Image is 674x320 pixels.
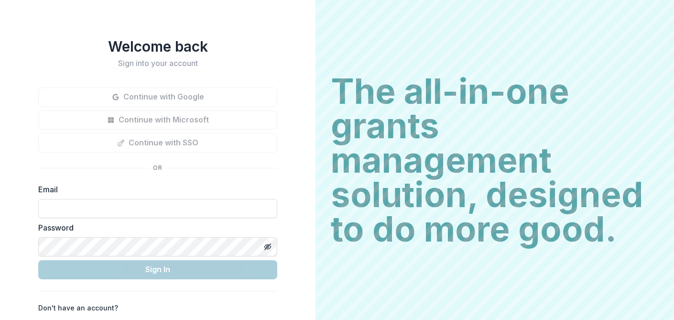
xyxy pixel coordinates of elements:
button: Continue with Microsoft [38,110,277,130]
h2: Sign into your account [38,59,277,68]
button: Sign In [38,260,277,279]
label: Password [38,222,272,233]
p: Don't have an account? [38,303,118,313]
button: Continue with SSO [38,133,277,153]
button: Toggle password visibility [260,239,275,254]
label: Email [38,184,272,195]
h1: Welcome back [38,38,277,55]
button: Continue with Google [38,88,277,107]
